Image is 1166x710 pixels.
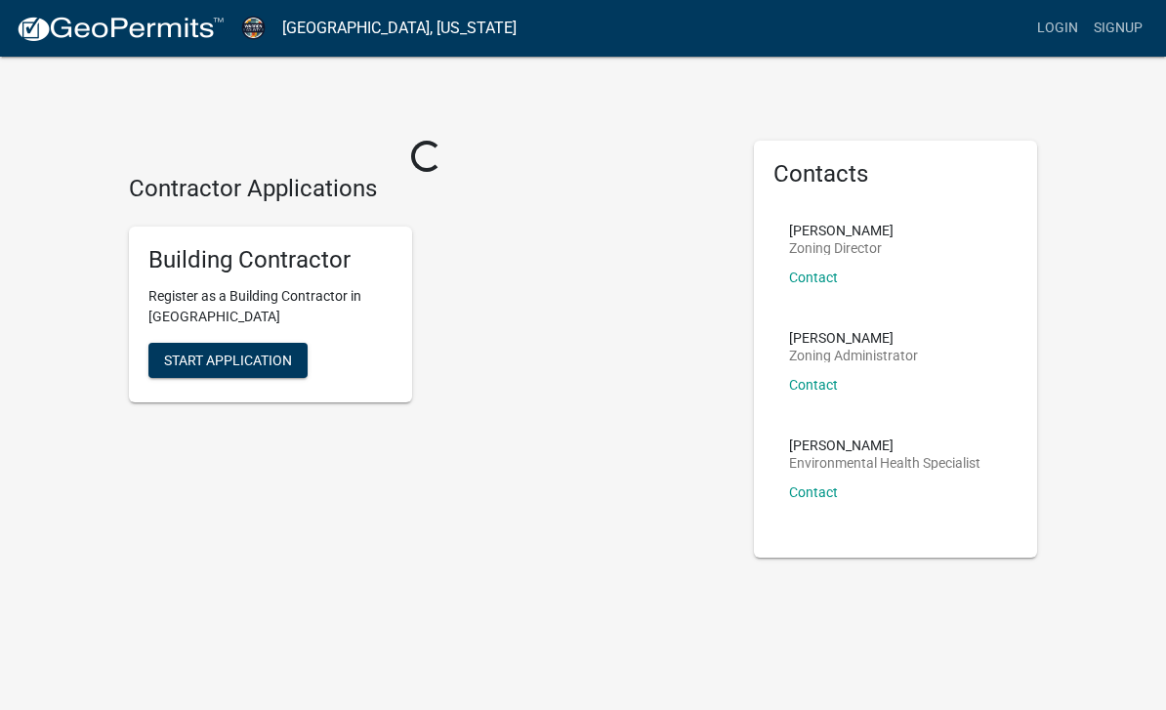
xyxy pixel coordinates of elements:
p: [PERSON_NAME] [789,331,918,345]
p: Register as a Building Contractor in [GEOGRAPHIC_DATA] [148,286,393,327]
a: Signup [1086,10,1150,47]
a: [GEOGRAPHIC_DATA], [US_STATE] [282,12,517,45]
button: Start Application [148,343,308,378]
h5: Building Contractor [148,246,393,274]
p: Zoning Director [789,241,894,255]
wm-workflow-list-section: Contractor Applications [129,175,725,418]
span: Start Application [164,352,292,367]
p: [PERSON_NAME] [789,439,980,452]
a: Login [1029,10,1086,47]
a: Contact [789,377,838,393]
p: Environmental Health Specialist [789,456,980,470]
img: Warren County, Iowa [240,15,267,41]
a: Contact [789,484,838,500]
a: Contact [789,270,838,285]
h5: Contacts [773,160,1018,188]
p: [PERSON_NAME] [789,224,894,237]
h4: Contractor Applications [129,175,725,203]
p: Zoning Administrator [789,349,918,362]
